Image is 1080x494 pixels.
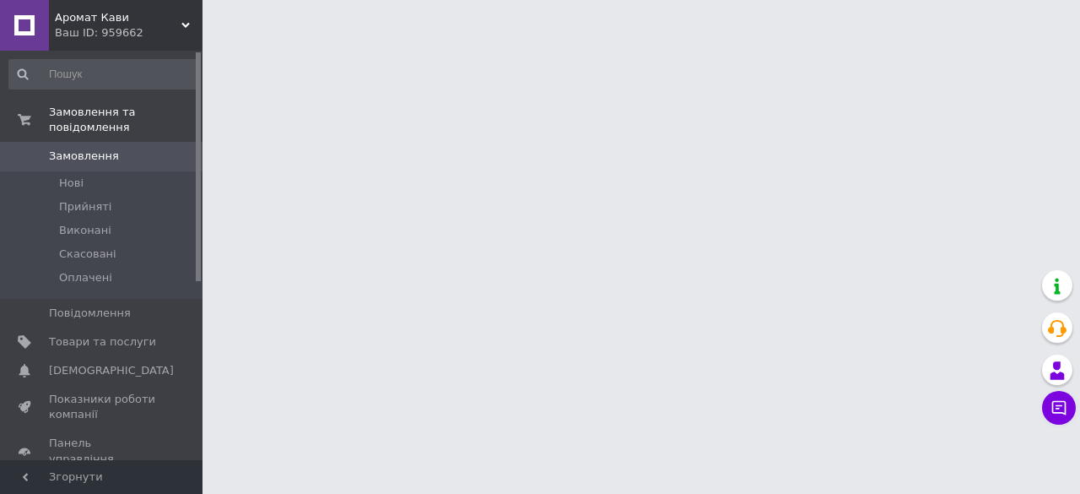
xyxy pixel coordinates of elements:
span: Замовлення та повідомлення [49,105,202,135]
span: Повідомлення [49,306,131,321]
div: Ваш ID: 959662 [55,25,202,41]
span: Показники роботи компанії [49,392,156,422]
span: Оплачені [59,270,112,285]
span: Панель управління [49,436,156,466]
span: [DEMOGRAPHIC_DATA] [49,363,174,378]
span: Прийняті [59,199,111,214]
span: Аромат Кави [55,10,181,25]
span: Скасовані [59,247,116,262]
span: Нові [59,176,84,191]
input: Пошук [8,59,199,90]
span: Товари та послуги [49,334,156,350]
span: Замовлення [49,149,119,164]
span: Виконані [59,223,111,238]
button: Чат з покупцем [1042,391,1076,425]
